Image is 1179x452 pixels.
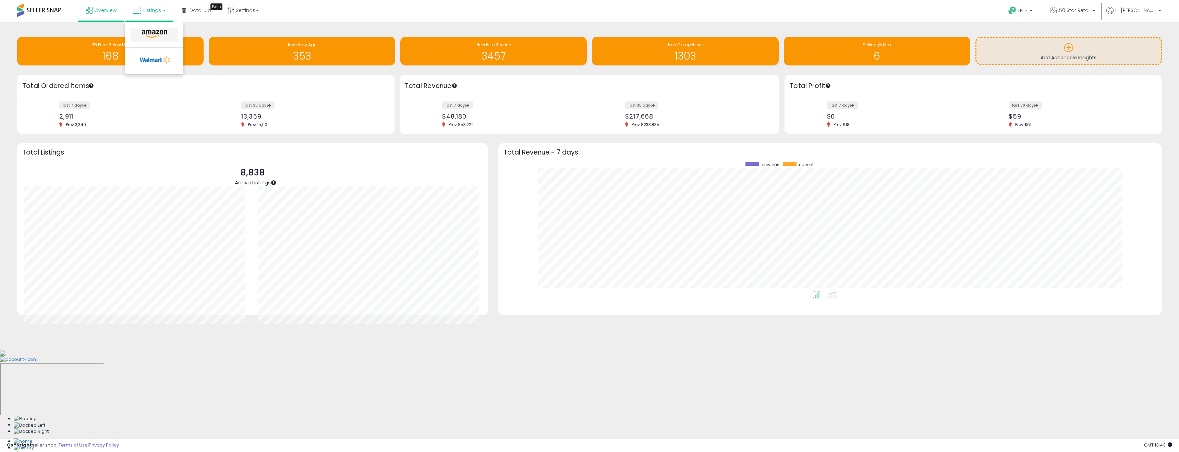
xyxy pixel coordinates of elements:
h3: Total Revenue [405,81,774,91]
span: Add Actionable Insights [1041,54,1096,61]
span: Active Listings [235,179,271,186]
h1: 6 [787,50,967,62]
a: Non Competitive 1303 [592,37,778,65]
div: 2,911 [59,113,200,120]
a: Needs to Reprice 3457 [400,37,587,65]
label: last 7 days [442,101,473,109]
a: Hi [PERSON_NAME] [1106,7,1161,22]
div: Tooltip anchor [270,180,277,186]
label: last 30 days [625,101,658,109]
h1: 353 [212,50,392,62]
div: 13,359 [241,113,382,120]
span: DataHub [190,7,211,14]
label: last 30 days [1009,101,1042,109]
span: Prev: $18 [830,122,853,127]
p: 8,838 [235,166,271,179]
h3: Total Profit [790,81,1157,91]
span: Prev: 15,110 [244,122,271,127]
img: Docked Left [14,422,45,429]
div: Tooltip anchor [825,83,831,89]
h3: Total Ordered Items [22,81,389,91]
div: Tooltip anchor [88,83,94,89]
span: Prev: $53,222 [445,122,477,127]
div: Tooltip anchor [451,83,458,89]
div: $0 [827,113,968,120]
span: previous [762,162,779,168]
a: Inventory Age 353 [209,37,395,65]
h1: 1303 [595,50,775,62]
span: Prev: $61 [1012,122,1035,127]
span: current [799,162,814,168]
span: Prev: $233,835 [628,122,663,127]
span: Non Competitive [668,42,703,48]
span: Inventory Age [288,42,316,48]
label: last 7 days [827,101,858,109]
a: Help [1003,1,1039,22]
label: last 7 days [59,101,90,109]
div: Tooltip anchor [210,3,222,10]
span: Prev: 3,349 [62,122,89,127]
span: Overview [94,7,117,14]
a: Add Actionable Insights [976,38,1161,64]
img: Docked Right [14,428,49,435]
i: Get Help [1008,6,1017,15]
span: 50 Star Retail [1059,7,1091,14]
a: Selling @ Max 6 [784,37,970,65]
h1: 3457 [404,50,583,62]
div: $59 [1009,113,1150,120]
span: Needs to Reprice [476,42,511,48]
img: History [14,445,34,451]
label: last 30 days [241,101,275,109]
div: $217,668 [625,113,767,120]
h3: Total Listings [22,150,483,155]
h1: 168 [21,50,200,62]
img: Home [14,438,33,445]
img: Floating [14,416,37,422]
span: BB Price Below Min [92,42,129,48]
span: Hi [PERSON_NAME] [1115,7,1156,14]
a: BB Price Below Min 168 [17,37,204,65]
span: Help [1018,8,1028,14]
span: Selling @ Max [863,42,891,48]
div: $48,180 [442,113,584,120]
h3: Total Revenue - 7 days [503,150,1157,155]
span: Listings [143,7,161,14]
